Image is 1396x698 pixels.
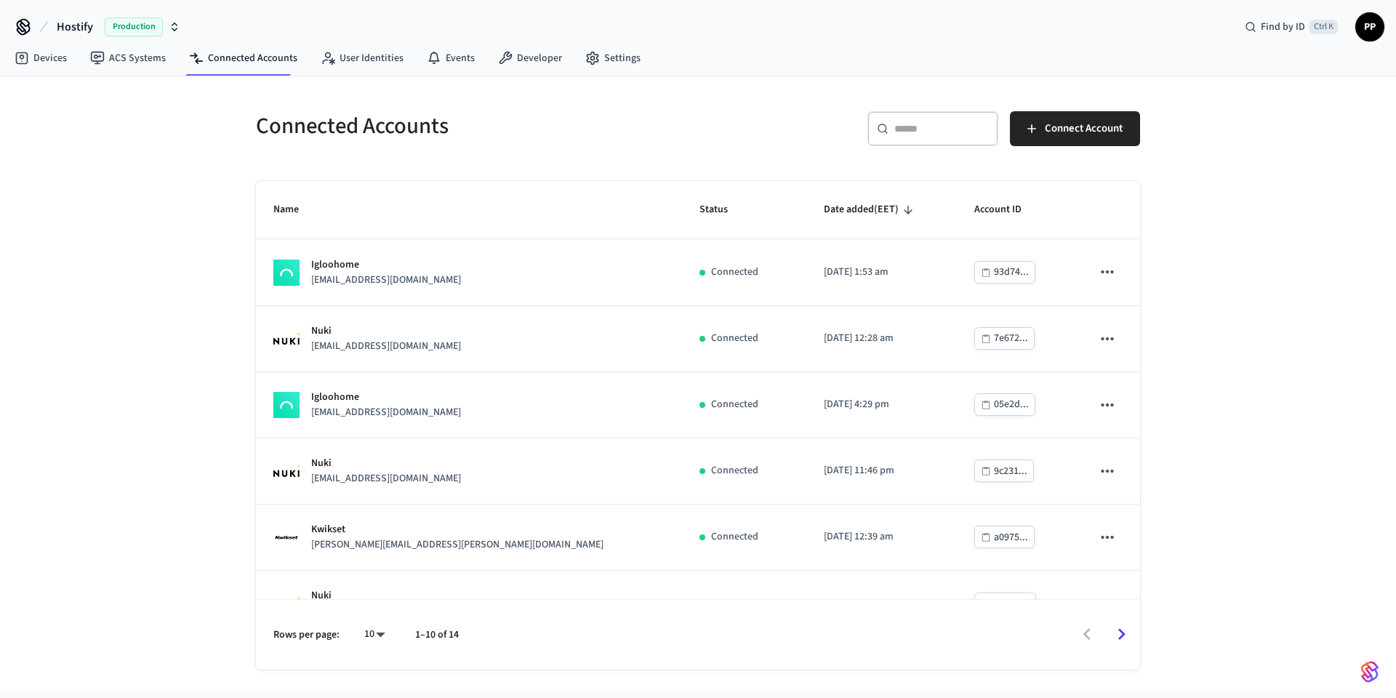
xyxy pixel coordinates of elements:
div: Find by IDCtrl K [1233,14,1349,40]
button: 7e672... [974,327,1035,350]
a: Connected Accounts [177,45,309,71]
div: a0975... [994,529,1028,547]
span: Name [273,198,318,221]
span: Date added(EET) [824,198,918,221]
p: [DATE] 11:46 pm [824,463,939,478]
p: Connected [711,596,758,611]
p: [DATE] 1:14 pm [824,596,939,611]
p: [DATE] 1:53 am [824,265,939,280]
p: Igloohome [311,257,461,273]
button: PP [1355,12,1384,41]
p: Connected [711,265,758,280]
p: Igloohome [311,390,461,405]
a: ACS Systems [79,45,177,71]
p: Connected [711,397,758,412]
p: Connected [711,331,758,346]
div: eb6d7... [994,595,1030,613]
img: Nuki Logo, Square [273,465,300,477]
img: Kwikset Logo, Square [273,524,300,550]
p: [EMAIL_ADDRESS][DOMAIN_NAME] [311,339,461,354]
div: 7e672... [994,329,1028,348]
span: Connect Account [1045,119,1123,138]
p: [DATE] 12:39 am [824,529,939,545]
p: [EMAIL_ADDRESS][DOMAIN_NAME] [311,273,461,288]
p: Connected [711,529,758,545]
p: [EMAIL_ADDRESS][DOMAIN_NAME] [311,405,461,420]
button: Connect Account [1010,111,1140,146]
span: Hostify [57,18,93,36]
img: Nuki Logo, Square [273,598,300,609]
button: 05e2d... [974,393,1035,416]
img: SeamLogoGradient.69752ec5.svg [1361,660,1379,683]
p: [PERSON_NAME][EMAIL_ADDRESS][PERSON_NAME][DOMAIN_NAME] [311,537,603,553]
p: [DATE] 12:28 am [824,331,939,346]
p: 1–10 of 14 [415,627,459,643]
a: Devices [3,45,79,71]
a: User Identities [309,45,415,71]
p: [EMAIL_ADDRESS][DOMAIN_NAME] [311,471,461,486]
span: Status [699,198,747,221]
div: 10 [357,624,392,645]
p: Nuki [311,588,603,603]
h5: Connected Accounts [256,111,689,141]
p: [DATE] 4:29 pm [824,397,939,412]
div: 9c231... [994,462,1027,481]
span: PP [1357,14,1383,40]
p: Kwikset [311,522,603,537]
div: 93d74... [994,263,1029,281]
span: Ctrl K [1309,20,1338,34]
a: Settings [574,45,652,71]
button: a0975... [974,526,1035,548]
button: 9c231... [974,460,1034,482]
p: Connected [711,463,758,478]
button: Go to next page [1104,617,1139,651]
span: Production [105,17,163,36]
img: igloohome_logo [273,392,300,418]
a: Events [415,45,486,71]
p: Nuki [311,324,461,339]
span: Find by ID [1261,20,1305,34]
span: Account ID [974,198,1040,221]
button: eb6d7... [974,593,1036,615]
button: 93d74... [974,261,1035,284]
p: Nuki [311,456,461,471]
a: Developer [486,45,574,71]
img: igloohome_logo [273,260,300,286]
div: 05e2d... [994,396,1029,414]
img: Nuki Logo, Square [273,333,300,345]
p: Rows per page: [273,627,340,643]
